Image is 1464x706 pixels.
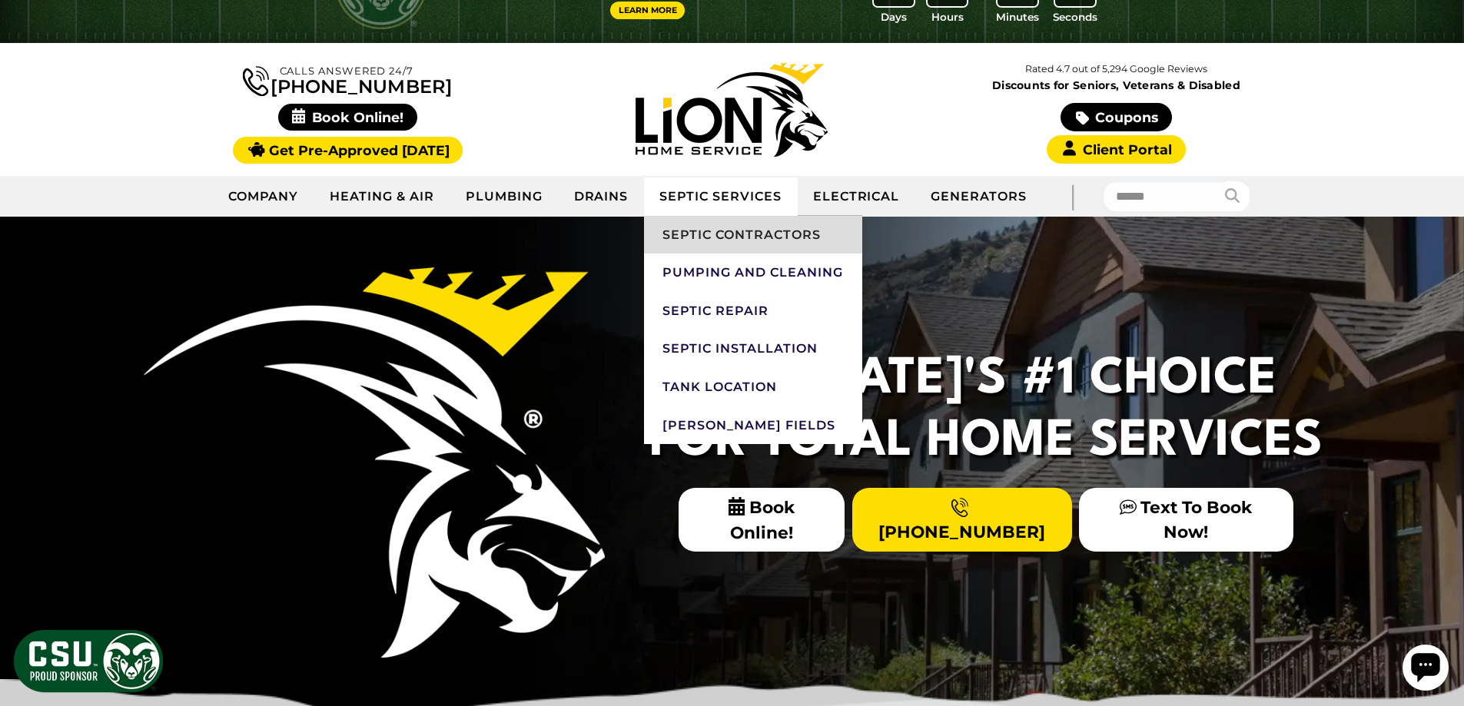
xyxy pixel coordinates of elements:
div: Open chat widget [6,6,52,52]
img: Lion Home Service [636,63,828,157]
img: CSU Sponsor Badge [12,628,165,694]
span: Days [881,9,907,25]
a: Septic Contractors [644,216,861,254]
a: Heating & Air [314,177,450,216]
div: | [1042,176,1104,217]
a: Pumping and Cleaning [644,254,861,292]
a: Client Portal [1047,135,1185,164]
span: Book Online! [278,104,417,131]
a: Text To Book Now! [1079,488,1293,551]
p: Rated 4.7 out of 5,294 Google Reviews [924,61,1308,78]
h2: [US_STATE]'s #1 Choice For Total Home Services [640,349,1332,472]
a: Learn More [610,2,686,19]
a: Plumbing [450,177,559,216]
a: Septic Services [644,177,797,216]
a: Tank Location [644,368,861,406]
span: Minutes [996,9,1039,25]
a: [PHONE_NUMBER] [852,488,1072,551]
a: Generators [915,177,1042,216]
span: Book Online! [679,488,845,552]
span: Discounts for Seniors, Veterans & Disabled [928,80,1306,91]
a: [PERSON_NAME] Fields [644,406,861,445]
a: Septic Installation [644,330,861,368]
a: Company [213,177,315,216]
a: [PHONE_NUMBER] [243,63,452,96]
a: Coupons [1061,103,1171,131]
a: Electrical [798,177,916,216]
a: Get Pre-Approved [DATE] [233,137,463,164]
a: Drains [559,177,645,216]
span: Hours [931,9,964,25]
span: Seconds [1053,9,1097,25]
a: Septic Repair [644,292,861,330]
